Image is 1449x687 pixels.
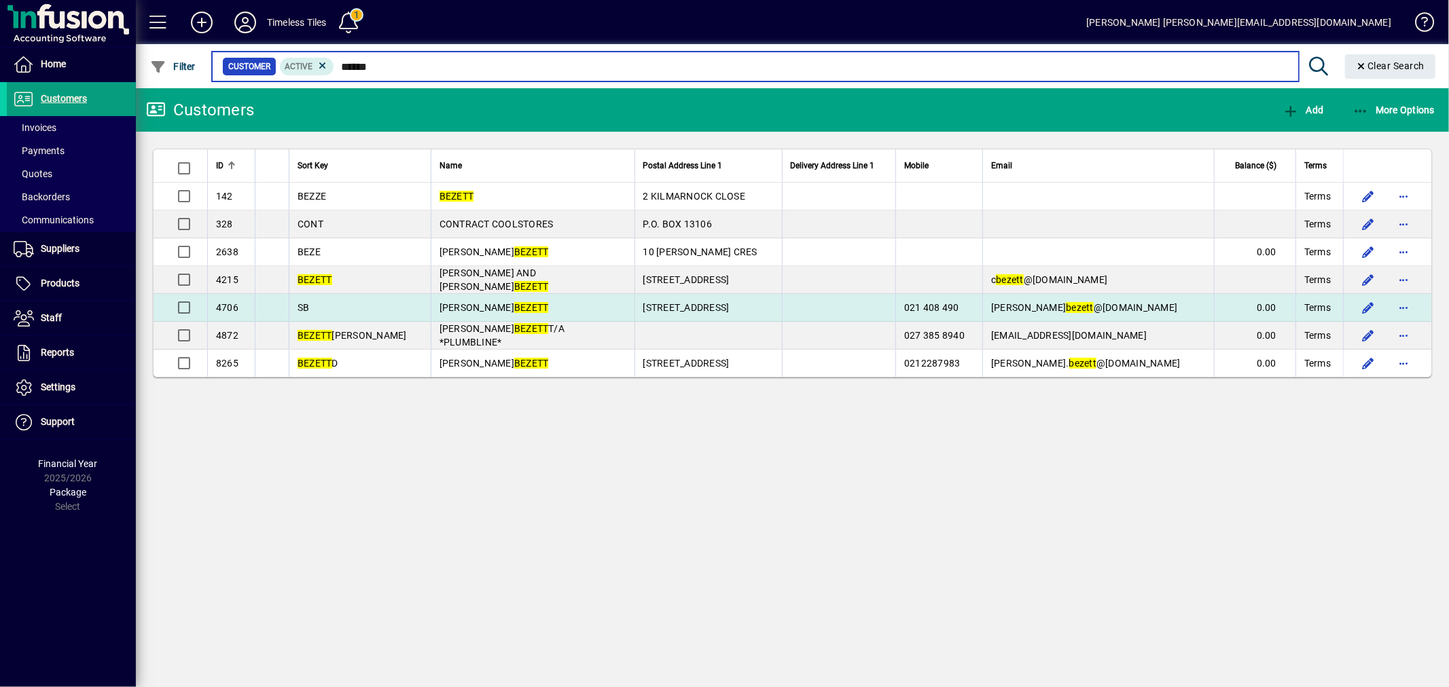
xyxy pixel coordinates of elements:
span: SB [298,302,310,313]
td: 0.00 [1214,350,1295,377]
button: Clear [1345,54,1436,79]
span: [PERSON_NAME] [440,246,549,257]
span: Email [991,158,1012,173]
span: 4706 [216,302,238,313]
button: Add [1279,98,1327,122]
span: [PERSON_NAME] @[DOMAIN_NAME] [991,302,1177,313]
em: BEZETT [298,358,332,369]
span: Sort Key [298,158,328,173]
div: Mobile [904,158,974,173]
button: More options [1393,185,1414,207]
span: Financial Year [39,458,98,469]
span: CONTRACT COOLSTORES [440,219,554,229]
span: Customer [228,60,270,73]
span: 2 KILMARNOCK CLOSE [643,191,746,202]
span: 2638 [216,246,238,257]
span: 142 [216,191,233,202]
span: Terms [1304,329,1331,342]
span: Home [41,58,66,69]
span: 027 385 8940 [904,330,965,341]
em: BEZETT [298,330,332,341]
span: Postal Address Line 1 [643,158,723,173]
span: Products [41,278,79,289]
a: Reports [7,336,136,370]
button: Edit [1357,185,1379,207]
span: Communications [14,215,94,225]
em: bezett [996,274,1024,285]
em: BEZETT [298,274,332,285]
a: Knowledge Base [1405,3,1432,47]
a: Communications [7,208,136,231]
span: 328 [216,219,233,229]
span: Invoices [14,122,56,133]
span: P.O. BOX 13106 [643,219,713,229]
span: Delivery Address Line 1 [791,158,875,173]
div: [PERSON_NAME] [PERSON_NAME][EMAIL_ADDRESS][DOMAIN_NAME] [1086,12,1391,33]
button: More options [1393,269,1414,291]
span: D [298,358,338,369]
span: Suppliers [41,243,79,254]
span: 8265 [216,358,238,369]
span: Active [285,62,313,71]
em: bezett [1069,358,1097,369]
span: [EMAIL_ADDRESS][DOMAIN_NAME] [991,330,1147,341]
a: Home [7,48,136,81]
a: Suppliers [7,232,136,266]
div: Timeless Tiles [267,12,326,33]
button: More Options [1349,98,1439,122]
span: ID [216,158,223,173]
span: Terms [1304,189,1331,203]
span: More Options [1353,105,1435,115]
button: More options [1393,352,1414,374]
span: Name [440,158,462,173]
span: [PERSON_NAME] AND [PERSON_NAME] [440,267,549,292]
span: Terms [1304,158,1327,173]
em: BEZETT [514,323,549,334]
span: Backorders [14,191,70,202]
button: Edit [1357,241,1379,263]
td: 0.00 [1214,238,1295,266]
button: More options [1393,297,1414,318]
span: Settings [41,382,75,392]
div: Name [440,158,626,173]
span: CONT [298,219,323,229]
button: More options [1393,324,1414,346]
span: Terms [1304,273,1331,286]
div: Email [991,158,1206,173]
span: [PERSON_NAME] [440,302,549,313]
span: Mobile [904,158,929,173]
div: Customers [146,99,254,121]
a: Quotes [7,162,136,185]
span: Clear Search [1356,60,1425,71]
span: Reports [41,347,74,358]
em: bezett [1066,302,1094,313]
span: BEZZE [298,191,326,202]
span: Terms [1304,217,1331,231]
span: [STREET_ADDRESS] [643,274,730,285]
span: [STREET_ADDRESS] [643,358,730,369]
button: Edit [1357,352,1379,374]
span: c @[DOMAIN_NAME] [991,274,1107,285]
a: Staff [7,301,136,335]
span: 0212287983 [904,358,961,369]
span: 10 [PERSON_NAME] CRES [643,246,757,257]
span: Support [41,416,75,427]
span: BEZE [298,246,321,257]
button: Edit [1357,324,1379,346]
span: Add [1283,105,1323,115]
button: Add [180,10,223,35]
a: Backorders [7,185,136,208]
span: [PERSON_NAME] [440,358,549,369]
button: Profile [223,10,267,35]
span: Customers [41,93,87,104]
button: More options [1393,241,1414,263]
a: Products [7,267,136,301]
a: Support [7,405,136,439]
span: Staff [41,312,62,323]
span: Terms [1304,356,1331,370]
span: Terms [1304,245,1331,259]
em: BEZETT [514,358,549,369]
span: [PERSON_NAME] [298,330,407,341]
button: Edit [1357,213,1379,235]
em: BEZETT [514,281,549,292]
